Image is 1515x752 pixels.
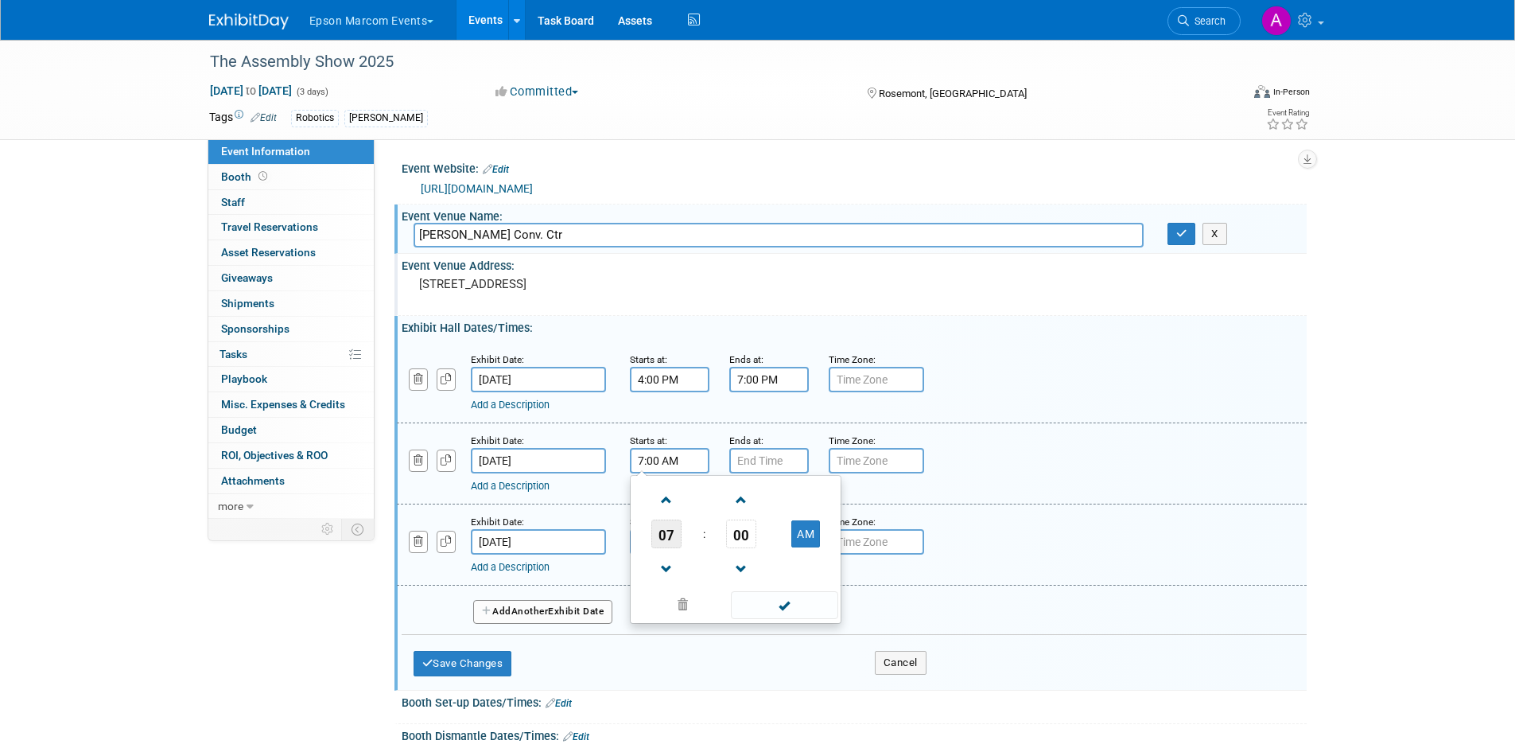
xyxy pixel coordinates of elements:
img: Annie Tennet [1261,6,1292,36]
span: Tasks [219,348,247,360]
span: ROI, Objectives & ROO [221,449,328,462]
div: Event Venue Address: [402,254,1307,274]
span: Booth not reserved yet [255,170,270,182]
button: Cancel [875,651,926,675]
input: Start Time [630,367,709,392]
a: Giveaways [208,266,374,290]
input: End Time [729,367,809,392]
span: Asset Reservations [221,246,316,259]
a: Done [729,595,839,618]
span: (3 days) [295,87,328,97]
a: Decrement Hour [651,548,682,589]
a: Add a Description [471,399,550,411]
a: Decrement Minute [726,548,756,589]
a: Misc. Expenses & Credits [208,392,374,417]
small: Time Zone: [829,516,876,528]
span: Pick Hour [651,520,682,548]
div: Booth Set-up Dates/Times: [402,691,1307,711]
a: Clear selection [634,594,732,617]
a: more [208,494,374,519]
a: Asset Reservations [208,240,374,265]
span: Budget [221,423,257,436]
a: Event Information [208,139,374,164]
a: Budget [208,418,374,442]
input: Date [471,529,606,555]
span: Search [1189,15,1226,27]
span: Booth [221,170,270,183]
small: Exhibit Date: [471,354,524,365]
span: Event Information [221,145,310,158]
div: [PERSON_NAME] [344,110,428,127]
a: Attachments [208,469,374,493]
img: ExhibitDay [209,14,289,29]
small: Ends at: [729,354,763,365]
a: Booth [208,165,374,189]
a: Increment Minute [726,479,756,520]
small: Exhibit Date: [471,435,524,446]
input: Start Time [630,448,709,473]
span: Playbook [221,372,267,385]
input: End Time [729,448,809,473]
span: Another [511,606,549,617]
a: Shipments [208,291,374,316]
td: Personalize Event Tab Strip [314,519,342,540]
a: [URL][DOMAIN_NAME] [421,182,533,195]
small: Time Zone: [829,354,876,365]
a: ROI, Objectives & ROO [208,443,374,468]
input: Time Zone [829,448,924,473]
span: Pick Minute [726,520,756,548]
span: to [243,84,258,97]
span: Shipments [221,297,274,310]
a: Playbook [208,367,374,392]
img: Format-Inperson.png [1254,85,1270,98]
small: Starts at: [630,354,667,365]
a: Edit [483,164,509,175]
span: Misc. Expenses & Credits [221,398,345,411]
div: The Assembly Show 2025 [204,48,1217,76]
a: Travel Reservations [208,215,374,240]
span: Giveaways [221,271,273,284]
a: Increment Hour [651,479,682,520]
button: X [1202,223,1227,245]
button: AM [791,520,820,547]
div: Event Venue Name: [402,205,1307,224]
td: : [700,520,709,548]
td: Tags [209,109,277,127]
div: Robotics [291,110,339,127]
pre: [STREET_ADDRESS] [419,277,761,291]
small: Exhibit Date: [471,516,524,528]
input: Time Zone [829,367,924,392]
button: Committed [490,84,585,100]
a: Edit [546,698,572,709]
a: Tasks [208,342,374,367]
a: Add a Description [471,561,550,573]
div: In-Person [1272,86,1310,98]
small: Starts at: [630,435,667,446]
div: Event Website: [402,157,1307,177]
span: [DATE] [DATE] [209,84,293,98]
span: Sponsorships [221,322,289,335]
a: Search [1167,7,1241,35]
div: Event Rating [1266,109,1309,117]
small: Ends at: [729,435,763,446]
a: Edit [563,731,589,742]
a: Staff [208,190,374,215]
span: Staff [221,196,245,208]
a: Add a Description [471,480,550,492]
small: Time Zone: [829,435,876,446]
input: Date [471,367,606,392]
input: Time Zone [829,529,924,555]
button: AddAnotherExhibit Date [473,600,613,624]
div: Exhibit Hall Dates/Times: [402,316,1307,336]
a: Edit [251,112,277,123]
div: Booth Dismantle Dates/Times: [402,724,1307,745]
div: Event Format [1147,83,1311,107]
a: Sponsorships [208,317,374,341]
span: Travel Reservations [221,220,318,233]
span: Rosemont, [GEOGRAPHIC_DATA] [879,88,1027,99]
input: Date [471,448,606,473]
td: Toggle Event Tabs [341,519,374,540]
span: more [218,500,243,512]
span: Attachments [221,474,285,487]
button: Save Changes [414,651,512,676]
